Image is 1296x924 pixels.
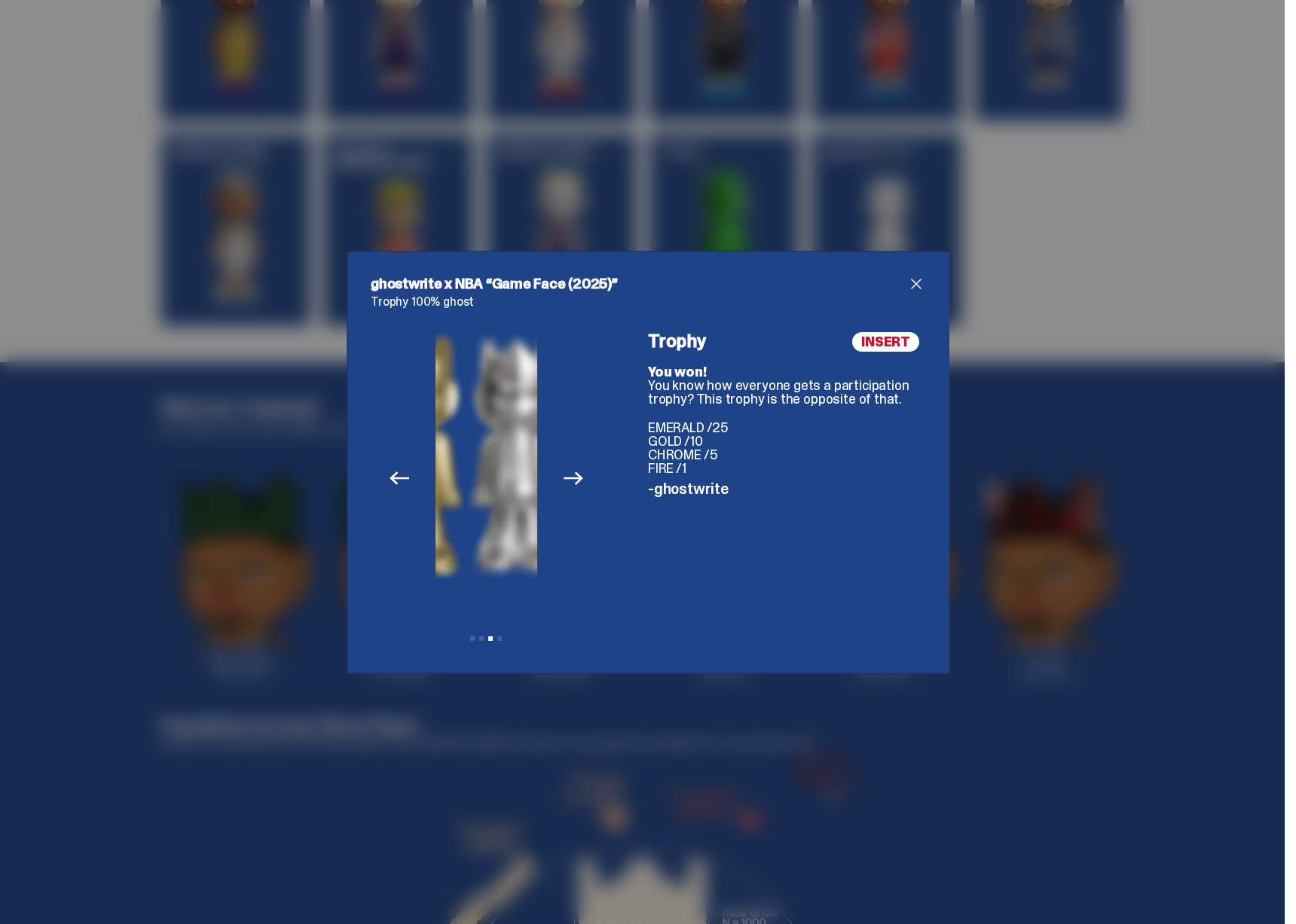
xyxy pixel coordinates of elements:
h2: ghostwrite x NBA “Game Face (2025)” [371,275,907,293]
p: EMERALD /25 GOLD /10 CHROME /5 FIRE /1 [648,421,925,475]
span: INSERT [852,332,919,352]
p: You know how everyone gets a participation trophy? This trophy is the opposite of that. [648,365,925,406]
button: View slide 1 [470,636,475,641]
b: You won! [648,363,707,381]
h4: Trophy [648,332,925,350]
button: View slide 3 [488,636,493,641]
p: -ghostwrite [648,481,925,496]
button: Next [557,462,590,496]
button: close [907,275,925,293]
button: Previous [383,462,416,496]
img: ghostwrite%20mlb%20game%20face%20trophy%20front-1.png [465,332,567,579]
button: View slide 2 [479,636,484,641]
button: View slide 4 [497,636,502,641]
p: Trophy 100% ghost [371,296,925,308]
